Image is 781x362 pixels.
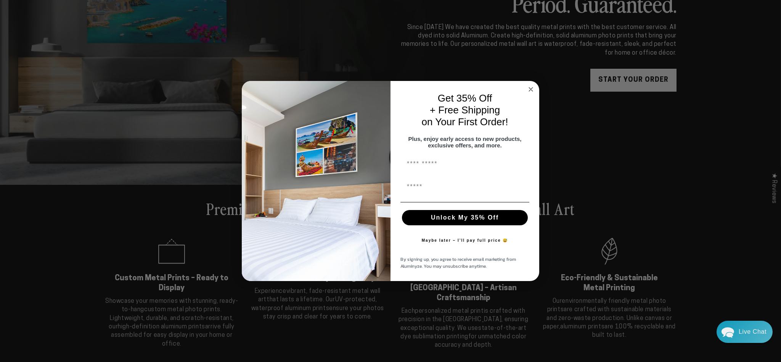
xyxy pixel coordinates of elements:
button: Unlock My 35% Off [402,210,528,225]
span: on Your First Order! [422,116,508,128]
div: Contact Us Directly [739,321,767,343]
span: Get 35% Off [438,92,492,104]
img: 728e4f65-7e6c-44e2-b7d1-0292a396982f.jpeg [242,81,390,281]
div: Chat widget toggle [717,321,773,343]
button: Maybe later – I’ll pay full price 😅 [418,233,512,248]
span: By signing up, you agree to receive email marketing from Aluminyze. You may unsubscribe anytime. [400,256,516,270]
span: Plus, enjoy early access to new products, exclusive offers, and more. [408,136,522,149]
button: Close dialog [526,85,535,94]
span: + Free Shipping [430,104,500,116]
